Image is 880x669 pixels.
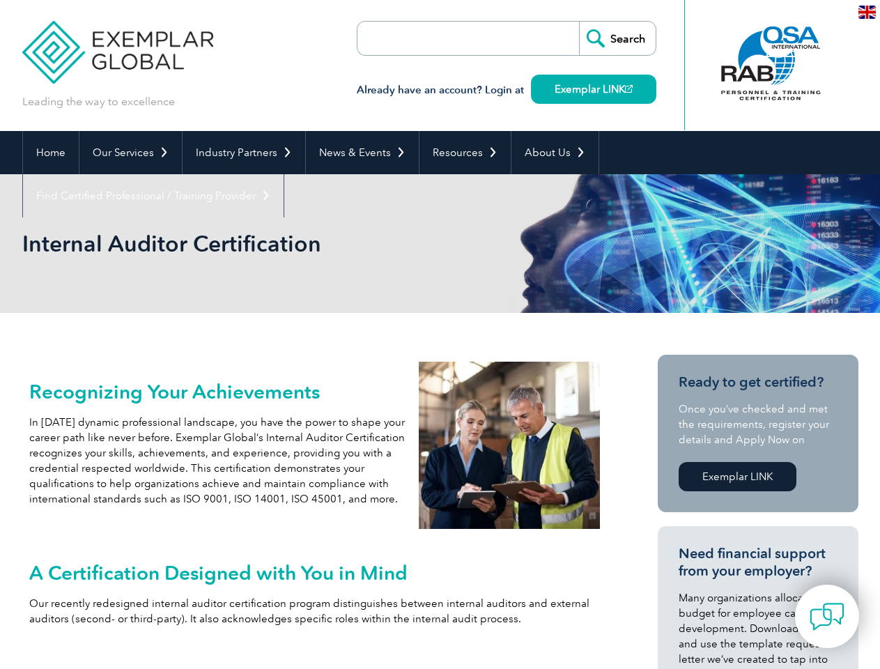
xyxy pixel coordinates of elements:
[679,374,837,391] h3: Ready to get certified?
[23,131,79,174] a: Home
[79,131,182,174] a: Our Services
[357,82,656,99] h3: Already have an account? Login at
[679,545,837,580] h3: Need financial support from your employer?
[22,94,175,109] p: Leading the way to excellence
[22,230,557,257] h1: Internal Auditor Certification
[679,462,796,491] a: Exemplar LINK
[810,599,844,634] img: contact-chat.png
[29,415,406,507] p: In [DATE] dynamic professional landscape, you have the power to shape your career path like never...
[679,401,837,447] p: Once you’ve checked and met the requirements, register your details and Apply Now on
[183,131,305,174] a: Industry Partners
[306,131,419,174] a: News & Events
[625,85,633,93] img: open_square.png
[29,596,601,626] p: Our recently redesigned internal auditor certification program distinguishes between internal aud...
[29,562,601,584] h2: A Certification Designed with You in Mind
[23,174,284,217] a: Find Certified Professional / Training Provider
[29,380,406,403] h2: Recognizing Your Achievements
[511,131,599,174] a: About Us
[579,22,656,55] input: Search
[858,6,876,19] img: en
[531,75,656,104] a: Exemplar LINK
[419,362,600,529] img: internal auditors
[419,131,511,174] a: Resources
